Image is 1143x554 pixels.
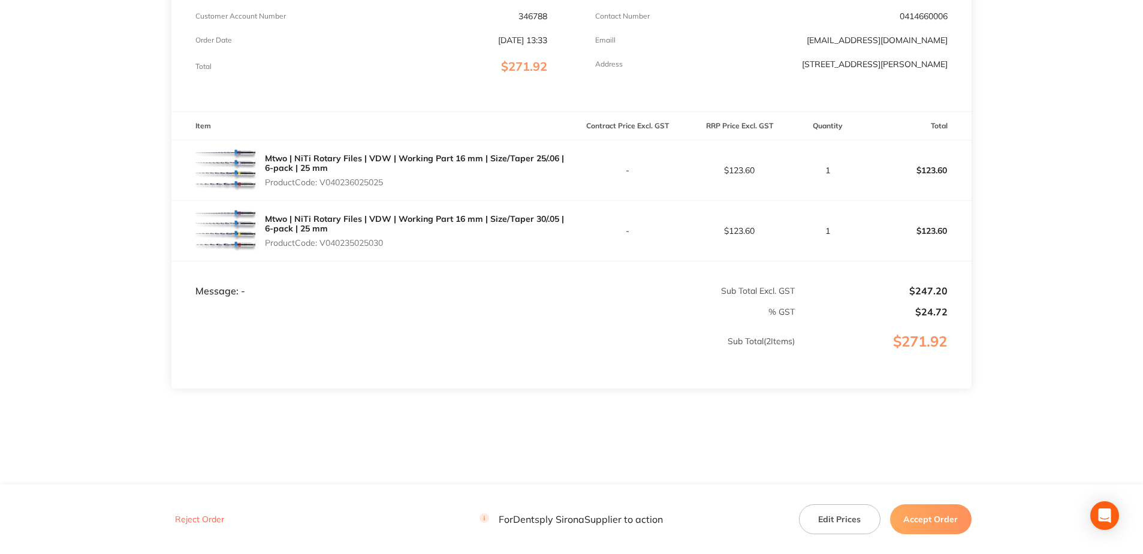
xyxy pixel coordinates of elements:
p: $24.72 [796,306,948,317]
p: Total [195,62,212,71]
p: Sub Total ( 2 Items) [172,336,795,370]
p: Product Code: V040236025025 [265,177,571,187]
th: RRP Price Excl. GST [683,112,795,140]
button: Reject Order [171,514,228,525]
p: Product Code: V040235025030 [265,238,571,248]
p: $271.92 [796,333,971,374]
p: Emaill [595,36,616,44]
p: 1 [796,165,859,175]
img: eWI5MnEyNg [195,140,255,200]
a: [EMAIL_ADDRESS][DOMAIN_NAME] [807,35,948,46]
p: - [572,226,683,236]
a: Mtwo | NiTi Rotary Files | VDW | Working Part 16 mm | Size/Taper 25/.06 | 6-pack | 25 mm [265,153,564,173]
p: Sub Total Excl. GST [572,286,795,296]
p: $247.20 [796,285,948,296]
p: - [572,165,683,175]
button: Accept Order [890,504,972,534]
p: $123.60 [684,165,795,175]
p: Address [595,60,623,68]
p: $123.60 [684,226,795,236]
td: Message: - [171,261,571,297]
img: eHdrbmFqYQ [195,201,255,261]
button: Edit Prices [799,504,880,534]
p: For Dentsply Sirona Supplier to action [479,513,663,525]
p: 0414660006 [900,11,948,21]
th: Total [859,112,972,140]
p: Contact Number [595,12,650,20]
th: Item [171,112,571,140]
p: Order Date [195,36,232,44]
p: 1 [796,226,859,236]
th: Contract Price Excl. GST [571,112,683,140]
p: [STREET_ADDRESS][PERSON_NAME] [802,59,948,69]
p: 346788 [518,11,547,21]
p: $123.60 [860,156,971,185]
p: % GST [172,307,795,317]
span: $271.92 [501,59,547,74]
th: Quantity [795,112,859,140]
p: Customer Account Number [195,12,286,20]
div: Open Intercom Messenger [1090,501,1119,530]
p: [DATE] 13:33 [498,35,547,45]
p: $123.60 [860,216,971,245]
a: Mtwo | NiTi Rotary Files | VDW | Working Part 16 mm | Size/Taper 30/.05 | 6-pack | 25 mm [265,213,564,234]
